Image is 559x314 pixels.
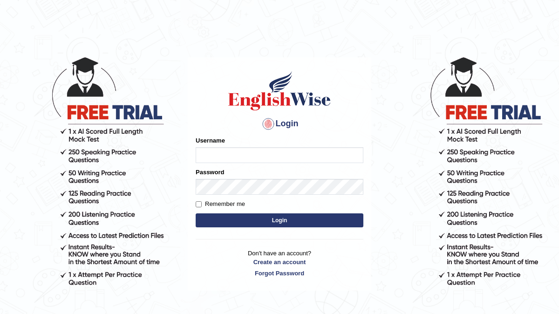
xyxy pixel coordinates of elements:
[226,70,333,112] img: Logo of English Wise sign in for intelligent practice with AI
[196,258,363,266] a: Create an account
[196,201,202,207] input: Remember me
[196,249,363,278] p: Don't have an account?
[196,116,363,131] h4: Login
[196,168,224,177] label: Password
[196,199,245,209] label: Remember me
[196,136,225,145] label: Username
[196,213,363,227] button: Login
[196,269,363,278] a: Forgot Password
